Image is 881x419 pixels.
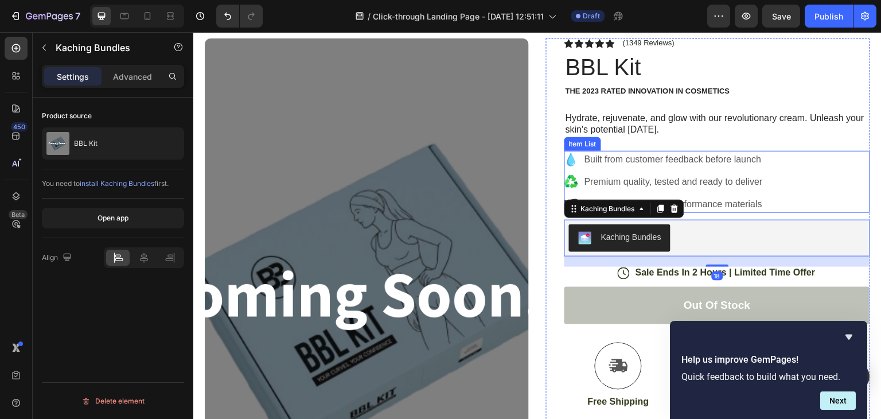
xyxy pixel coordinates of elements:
[42,392,184,410] button: Delete element
[814,10,843,22] div: Publish
[42,179,184,189] div: You need to first.
[385,199,399,213] img: KachingBundles.png
[75,9,80,23] p: 7
[46,132,69,155] img: product feature img
[368,10,371,22] span: /
[389,141,571,158] div: Rich Text Editor. Editing area: main
[373,10,544,22] span: Click-through Landing Page - [DATE] 12:51:11
[490,266,557,281] div: Out of stock
[389,119,571,136] div: Rich Text Editor. Editing area: main
[372,80,676,104] p: Hydrate, rejuvenate, and glow with our revolutionary cream. Unleash your skin's potential [DATE].
[373,107,406,117] div: Item List
[42,111,92,121] div: Product source
[371,255,677,292] button: Out of stock
[681,330,856,410] div: Help us improve GemPages!
[376,192,477,220] button: Kaching Bundles
[391,121,570,134] p: Built from customer feedback before launch
[519,239,530,249] div: 18
[74,139,98,148] p: BBL Kit
[498,364,552,377] p: Money-Back
[842,330,856,344] button: Hide survey
[193,32,881,419] iframe: Design area
[681,353,856,367] h2: Help us improve GemPages!
[42,208,184,228] button: Open app
[5,5,85,28] button: 7
[820,391,856,410] button: Next question
[9,210,28,219] div: Beta
[395,364,456,377] p: Free Shipping
[389,164,571,181] div: Rich Text Editor. Editing area: main
[595,364,653,377] p: Easy Returns
[11,122,28,131] div: 450
[681,371,856,382] p: Quick feedback to build what you need.
[583,11,600,21] span: Draft
[56,41,153,55] p: Kaching Bundles
[805,5,853,28] button: Publish
[81,394,145,408] div: Delete element
[98,213,128,223] div: Open app
[385,172,444,182] div: Kaching Bundles
[57,71,89,83] p: Settings
[391,165,570,179] p: Made with safe, high performance materials
[762,5,800,28] button: Save
[42,250,74,266] div: Align
[80,179,154,188] span: install Kaching Bundles
[372,55,676,64] p: The 2023 Rated Innovation in Cosmetics
[113,71,152,83] p: Advanced
[442,235,622,247] p: Sale Ends In 2 Hours | Limited Time Offer
[216,5,263,28] div: Undo/Redo
[391,143,570,157] p: Premium quality, tested and ready to deliver
[772,11,791,21] span: Save
[408,199,468,211] div: Kaching Bundles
